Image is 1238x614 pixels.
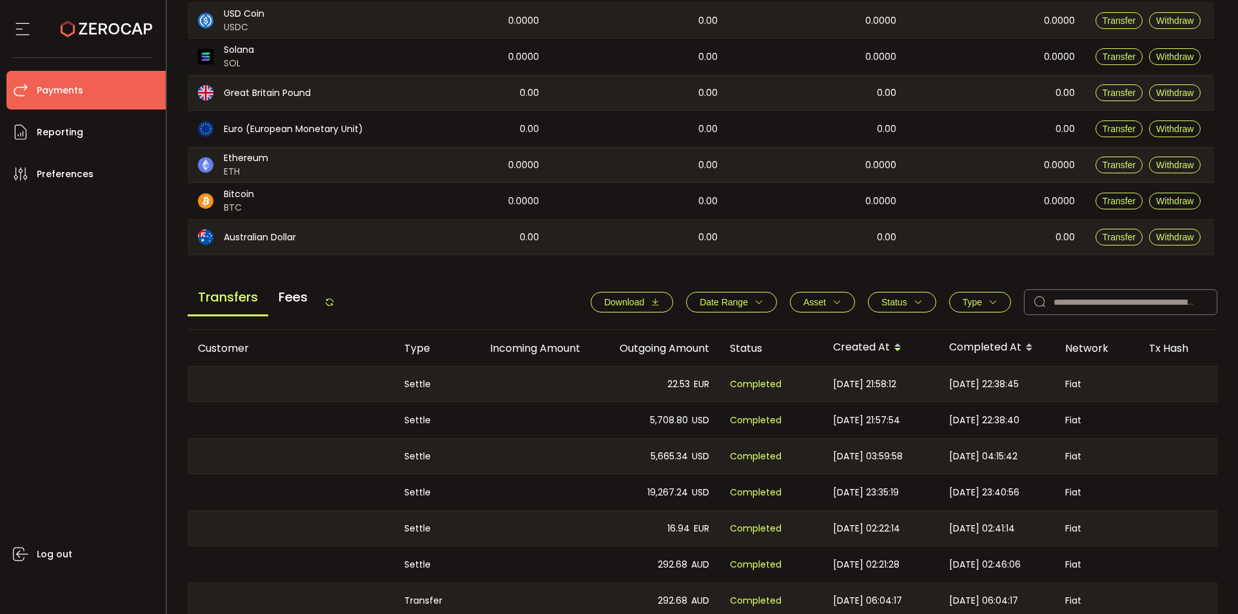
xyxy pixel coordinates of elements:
[188,341,394,356] div: Customer
[591,341,720,356] div: Outgoing Amount
[394,546,462,582] div: Settle
[224,43,254,57] span: Solana
[803,297,826,307] span: Asset
[692,449,709,464] span: USD
[508,194,539,209] span: 0.0000
[865,194,896,209] span: 0.0000
[949,292,1011,312] button: Type
[730,557,781,572] span: Completed
[198,121,213,137] img: eur_portfolio.svg
[692,485,709,500] span: USD
[698,50,718,64] span: 0.00
[877,86,896,101] span: 0.00
[1103,160,1136,170] span: Transfer
[1103,124,1136,134] span: Transfer
[877,122,896,137] span: 0.00
[37,81,83,100] span: Payments
[37,123,83,142] span: Reporting
[394,341,462,356] div: Type
[698,194,718,209] span: 0.00
[1096,120,1143,137] button: Transfer
[833,593,902,608] span: [DATE] 06:04:17
[198,49,213,64] img: sol_portfolio.png
[1044,194,1075,209] span: 0.0000
[730,521,781,536] span: Completed
[37,165,93,184] span: Preferences
[865,158,896,173] span: 0.0000
[1174,552,1238,614] iframe: Chat Widget
[520,230,539,245] span: 0.00
[1103,196,1136,206] span: Transfer
[224,7,264,21] span: USD Coin
[1156,124,1194,134] span: Withdraw
[1055,341,1139,356] div: Network
[394,402,462,438] div: Settle
[658,593,687,608] span: 292.68
[224,86,311,100] span: Great Britain Pound
[1103,232,1136,242] span: Transfer
[1055,402,1139,438] div: Fiat
[37,545,72,564] span: Log out
[1149,157,1201,173] button: Withdraw
[1096,157,1143,173] button: Transfer
[1055,474,1139,510] div: Fiat
[1149,12,1201,29] button: Withdraw
[1149,48,1201,65] button: Withdraw
[949,377,1019,392] span: [DATE] 22:38:45
[720,341,823,356] div: Status
[949,521,1015,536] span: [DATE] 02:41:14
[1055,511,1139,546] div: Fiat
[224,187,254,201] span: Bitcoin
[730,485,781,500] span: Completed
[790,292,855,312] button: Asset
[949,449,1017,464] span: [DATE] 04:15:42
[1156,52,1194,62] span: Withdraw
[865,50,896,64] span: 0.0000
[694,521,709,536] span: EUR
[1156,196,1194,206] span: Withdraw
[939,337,1055,359] div: Completed At
[698,86,718,101] span: 0.00
[949,557,1021,572] span: [DATE] 02:46:06
[667,521,690,536] span: 16.94
[1156,15,1194,26] span: Withdraw
[1056,86,1075,101] span: 0.00
[394,474,462,510] div: Settle
[198,229,213,245] img: aud_portfolio.svg
[730,449,781,464] span: Completed
[188,280,268,316] span: Transfers
[394,511,462,546] div: Settle
[1096,84,1143,101] button: Transfer
[591,292,673,312] button: Download
[508,14,539,28] span: 0.0000
[730,377,781,392] span: Completed
[823,337,939,359] div: Created At
[520,86,539,101] span: 0.00
[651,449,688,464] span: 5,665.34
[1044,158,1075,173] span: 0.0000
[1156,232,1194,242] span: Withdraw
[198,85,213,101] img: gbp_portfolio.svg
[730,413,781,428] span: Completed
[1149,229,1201,245] button: Withdraw
[508,158,539,173] span: 0.0000
[1103,88,1136,98] span: Transfer
[520,122,539,137] span: 0.00
[394,439,462,474] div: Settle
[949,413,1019,428] span: [DATE] 22:38:40
[949,593,1018,608] span: [DATE] 06:04:17
[691,557,709,572] span: AUD
[963,297,982,307] span: Type
[1096,229,1143,245] button: Transfer
[1044,14,1075,28] span: 0.0000
[658,557,687,572] span: 292.68
[881,297,907,307] span: Status
[868,292,936,312] button: Status
[1103,52,1136,62] span: Transfer
[650,413,688,428] span: 5,708.80
[462,341,591,356] div: Incoming Amount
[865,14,896,28] span: 0.0000
[647,485,688,500] span: 19,267.24
[1103,15,1136,26] span: Transfer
